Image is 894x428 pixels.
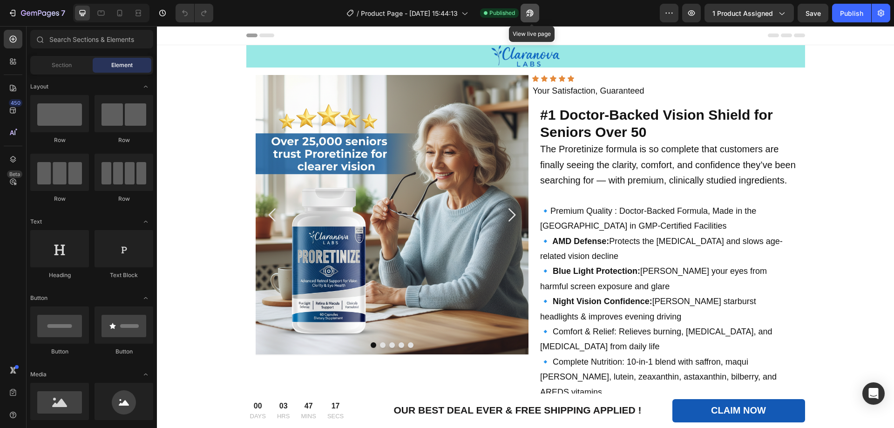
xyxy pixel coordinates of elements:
div: Publish [840,8,863,18]
button: Dot [251,316,257,322]
strong: OUR BEST DEAL EVER & FREE SHIPPING APPLIED ! [237,379,485,389]
span: Protects the [MEDICAL_DATA] and slows age-related vision decline [383,211,626,235]
input: Search Sections & Elements [30,30,153,48]
span: Layout [30,82,48,91]
div: Button [95,347,153,356]
strong: 🔹 Night Vision Confidence: [383,271,495,280]
span: Text [30,217,42,226]
div: Row [30,136,89,144]
strong: #1 Doctor-Backed Vision Shield for Seniors Over 50 [383,81,616,113]
span: The Proretinize formula is so complete that customers are finally seeing the clarity, comfort, an... [383,118,639,159]
strong: 🔹 [383,180,393,190]
div: Beta [7,170,22,178]
span: Save [806,9,821,17]
span: Button [30,294,47,302]
button: Publish [832,4,871,22]
span: Product Page - [DATE] 15:44:13 [361,8,458,18]
span: Premium Quality : Doctor-Backed Formula, Made in the [GEOGRAPHIC_DATA] in GMP-Certified Facilities [383,180,599,204]
div: 17 [170,374,187,386]
strong: 🔹 Blue Light Protection: [383,240,483,250]
button: Dot [214,316,219,322]
span: [PERSON_NAME] your eyes from harmful screen exposure and glare [383,240,610,265]
button: 7 [4,4,69,22]
button: Dot [242,316,247,322]
span: [PERSON_NAME] starburst headlights & improves evening driving [383,271,599,295]
div: Heading [30,271,89,279]
span: Published [489,9,515,17]
button: Save [798,4,828,22]
p: Your Satisfaction, Guaranteed [376,57,647,72]
button: Dot [232,316,238,322]
span: 🔹 Comfort & Relief: Relieves burning, [MEDICAL_DATA], and [MEDICAL_DATA] from daily life [383,301,616,325]
span: Toggle open [138,214,153,229]
span: Section [52,61,72,69]
span: Toggle open [138,367,153,382]
div: Row [30,195,89,203]
div: 450 [9,99,22,107]
div: Button [30,347,89,356]
span: Media [30,370,47,379]
div: Row [95,195,153,203]
span: Toggle open [138,79,153,94]
div: Undo/Redo [176,4,213,22]
img: gempages_581239761960698798-5547a8b6-4a79-4954-8c53-206c337dd78a.png [99,49,372,328]
span: Toggle open [138,291,153,306]
span: / [357,8,359,18]
button: Carousel Next Arrow [338,172,372,206]
p: SECS [170,386,187,395]
button: Carousel Back Arrow [99,172,133,206]
span: 1 product assigned [712,8,773,18]
button: 1 product assigned [704,4,794,22]
span: Element [111,61,133,69]
strong: CLAIM NOW [554,379,609,389]
div: Open Intercom Messenger [862,382,885,405]
p: 7 [61,7,65,19]
img: gempages_581239761960698798-94d05133-5283-46fb-bbdd-7e6ddcca8ae8.png [334,19,404,41]
div: Row [95,136,153,144]
a: CLAIM NOW [515,373,648,396]
button: Dot [223,316,229,322]
span: 🔹 Complete Nutrition: 10-in-1 blend with saffron, maqui [PERSON_NAME], lutein, zeaxanthin, astaxa... [383,331,620,371]
strong: 🔹 AMD Defense: [383,211,452,220]
div: Text Block [95,271,153,279]
iframe: Design area [157,26,894,428]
